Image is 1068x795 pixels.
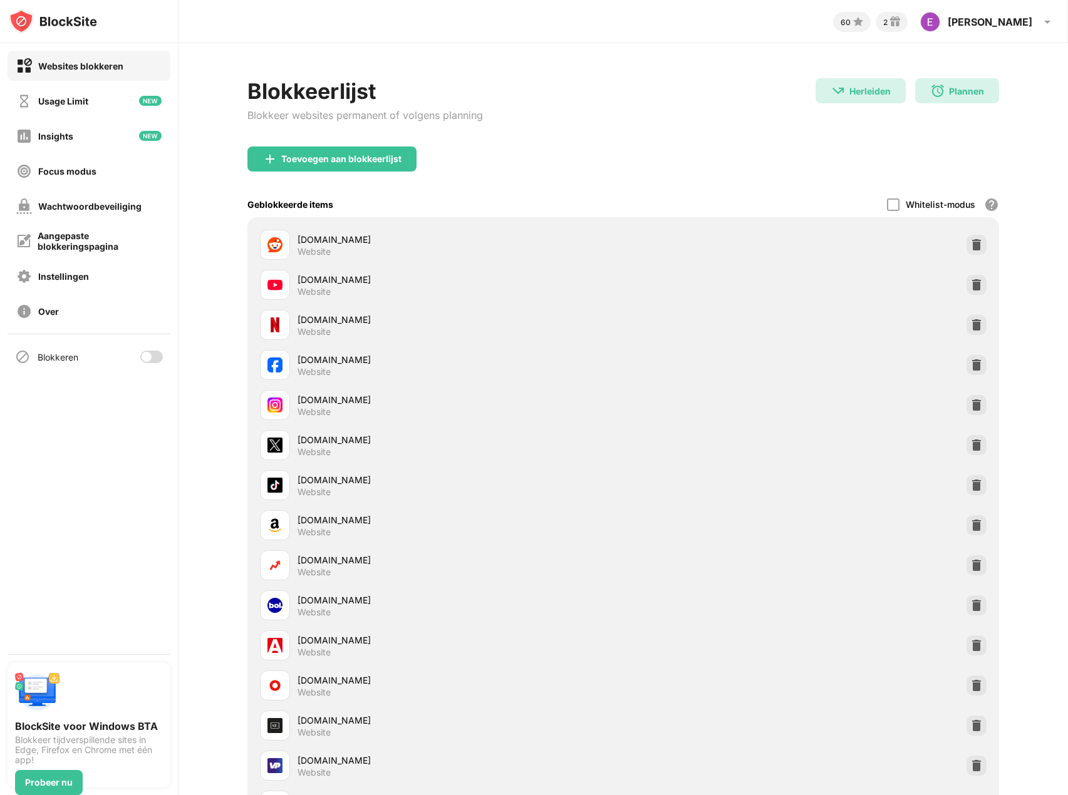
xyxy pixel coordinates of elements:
[851,14,866,29] img: points-small.svg
[298,486,331,498] div: Website
[298,246,331,257] div: Website
[298,727,331,738] div: Website
[298,607,331,618] div: Website
[16,269,32,284] img: settings-off.svg
[38,96,88,106] div: Usage Limit
[267,558,283,573] img: favicons
[16,304,32,319] img: about-off.svg
[298,553,623,567] div: [DOMAIN_NAME]
[267,718,283,733] img: favicons
[267,277,283,292] img: favicons
[920,12,940,32] img: AEdFTp4kjPtP_qWjb8VbzPP98wDGZwFa9vXehIo05vqB=s96-c
[38,230,162,252] div: Aangepaste blokkeringspagina
[25,777,73,787] div: Probeer nu
[38,352,78,362] div: Blokkeren
[298,647,331,658] div: Website
[15,720,163,732] div: BlockSite voor Windows BTA
[906,199,975,210] div: Whitelist-modus
[38,201,142,212] div: Wachtwoordbeveiliging
[298,674,623,687] div: [DOMAIN_NAME]
[298,593,623,607] div: [DOMAIN_NAME]
[247,199,333,210] div: Geblokkeerde items
[298,326,331,337] div: Website
[16,58,32,74] img: block-on.svg
[298,687,331,698] div: Website
[298,366,331,377] div: Website
[38,271,89,282] div: Instellingen
[267,478,283,493] img: favicons
[267,678,283,693] img: favicons
[298,513,623,526] div: [DOMAIN_NAME]
[298,446,331,458] div: Website
[948,16,1032,28] div: [PERSON_NAME]
[298,313,623,326] div: [DOMAIN_NAME]
[38,61,123,71] div: Websites blokkeren
[267,237,283,252] img: favicons
[298,567,331,578] div: Website
[298,233,623,246] div: [DOMAIN_NAME]
[267,758,283,773] img: favicons
[298,754,623,767] div: [DOMAIN_NAME]
[267,518,283,533] img: favicons
[298,353,623,366] div: [DOMAIN_NAME]
[267,397,283,413] img: favicons
[38,306,59,317] div: Over
[298,526,331,538] div: Website
[298,393,623,406] div: [DOMAIN_NAME]
[16,163,32,179] img: focus-off.svg
[298,473,623,486] div: [DOMAIN_NAME]
[16,233,31,249] img: customize-block-page-off.svg
[16,93,32,109] img: time-usage-off.svg
[267,357,283,372] img: favicons
[281,154,402,164] div: Toevoegen aan blokkeerlijst
[267,598,283,613] img: favicons
[15,349,30,364] img: blocking-icon.svg
[883,18,888,27] div: 2
[298,433,623,446] div: [DOMAIN_NAME]
[139,96,162,106] img: new-icon.svg
[38,166,96,177] div: Focus modus
[298,273,623,286] div: [DOMAIN_NAME]
[267,317,283,332] img: favicons
[849,86,891,96] div: Herleiden
[888,14,903,29] img: reward-small.svg
[9,9,97,34] img: logo-blocksite.svg
[298,286,331,297] div: Website
[139,131,162,141] img: new-icon.svg
[298,767,331,778] div: Website
[841,18,851,27] div: 60
[38,131,73,141] div: Insights
[16,128,32,144] img: insights-off.svg
[247,78,483,104] div: Blokkeerlijst
[949,86,984,96] div: Plannen
[15,670,60,715] img: push-desktop.svg
[298,633,623,647] div: [DOMAIN_NAME]
[298,406,331,418] div: Website
[15,735,163,765] div: Blokkeer tijdverspillende sites in Edge, Firefox en Chrome met één app!
[298,714,623,727] div: [DOMAIN_NAME]
[247,109,483,121] div: Blokkeer websites permanent of volgens planning
[16,198,32,214] img: password-protection-off.svg
[267,438,283,453] img: favicons
[267,638,283,653] img: favicons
